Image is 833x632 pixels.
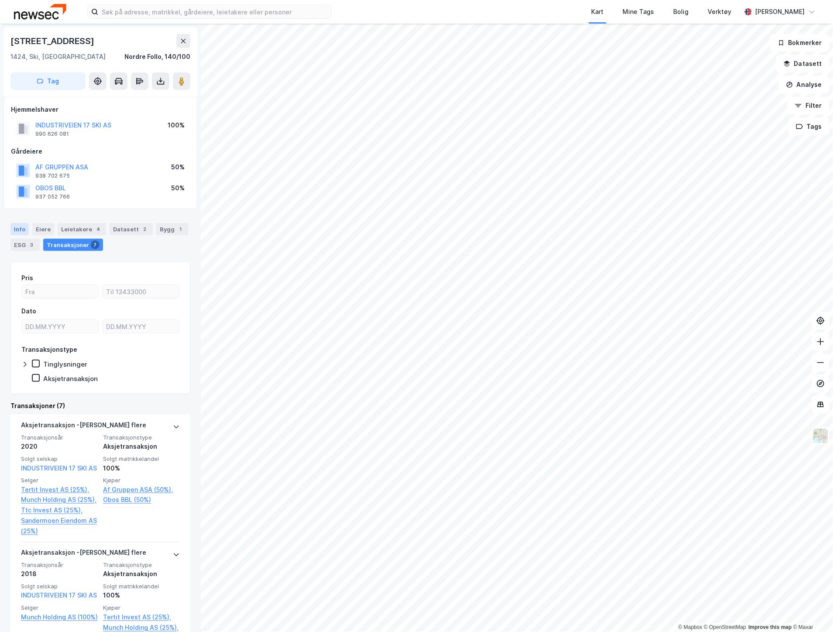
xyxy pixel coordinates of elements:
span: Kjøper [103,605,180,612]
div: Datasett [110,223,153,235]
a: Munch Holding AS (25%), [21,495,98,505]
a: INDUSTRIVEIEN 17 SKI AS [21,464,97,472]
div: Aksjetransaksjon [103,569,180,580]
span: Selger [21,477,98,484]
span: Transaksjonsår [21,434,98,441]
div: Aksjetransaksjon [103,441,180,452]
div: ESG [10,239,40,251]
div: Info [10,223,29,235]
div: 100% [103,463,180,474]
div: 2018 [21,569,98,580]
div: 990 626 081 [35,131,69,137]
div: Gårdeiere [11,146,190,157]
a: Munch Holding AS (100%) [21,612,98,623]
div: Pris [21,273,33,283]
a: Tertit Invest AS (25%), [21,484,98,495]
button: Filter [788,97,830,114]
a: Tertit Invest AS (25%), [103,612,180,623]
div: Kart [592,7,604,17]
div: Leietakere [58,223,106,235]
div: Transaksjonstype [21,344,77,355]
a: Mapbox [678,625,702,631]
div: [PERSON_NAME] [755,7,805,17]
div: Aksjetransaksjon - [PERSON_NAME] flere [21,548,146,562]
a: INDUSTRIVEIEN 17 SKI AS [21,592,97,599]
div: 50% [171,183,185,193]
div: Eiere [32,223,54,235]
a: Ttc Invest AS (25%), [21,505,98,516]
div: Nordre Follo, 140/100 [124,52,190,62]
div: Aksjetransaksjon [43,374,98,383]
span: Transaksjonsår [21,562,98,569]
div: Kontrollprogram for chat [789,590,833,632]
div: Verktøy [708,7,732,17]
a: OpenStreetMap [704,625,747,631]
div: 938 702 675 [35,172,70,179]
div: Mine Tags [623,7,654,17]
div: 7 [91,240,100,249]
div: 937 052 766 [35,193,70,200]
div: Bolig [674,7,689,17]
span: Transaksjonstype [103,562,180,569]
img: Z [812,428,829,444]
div: Tinglysninger [43,360,87,368]
button: Analyse [779,76,830,93]
iframe: Chat Widget [789,590,833,632]
div: 100% [103,591,180,601]
div: Hjemmelshaver [11,104,190,115]
button: Tag [10,72,86,90]
input: Fra [22,285,98,298]
div: 4 [94,225,103,234]
input: DD.MM.YYYY [103,320,179,333]
div: Transaksjoner [43,239,103,251]
span: Kjøper [103,477,180,484]
div: 50% [171,162,185,172]
button: Tags [789,118,830,135]
div: [STREET_ADDRESS] [10,34,96,48]
a: Obos BBL (50%) [103,495,180,505]
span: Solgt selskap [21,455,98,463]
span: Solgt matrikkelandel [103,455,180,463]
button: Datasett [776,55,830,72]
div: Dato [21,306,36,316]
span: Selger [21,605,98,612]
div: Bygg [156,223,189,235]
input: DD.MM.YYYY [22,320,98,333]
span: Transaksjonstype [103,434,180,441]
a: Af Gruppen ASA (50%), [103,484,180,495]
span: Solgt matrikkelandel [103,583,180,591]
span: Solgt selskap [21,583,98,591]
div: 1424, Ski, [GEOGRAPHIC_DATA] [10,52,106,62]
div: Transaksjoner (7) [10,401,190,411]
div: 2020 [21,441,98,452]
a: Sandermoen Eiendom AS (25%) [21,516,98,537]
div: 3 [28,240,36,249]
img: newsec-logo.f6e21ccffca1b3a03d2d.png [14,4,66,19]
div: Aksjetransaksjon - [PERSON_NAME] flere [21,420,146,434]
a: Improve this map [749,625,792,631]
div: 100% [168,120,185,131]
div: 2 [141,225,149,234]
div: 1 [176,225,185,234]
input: Søk på adresse, matrikkel, gårdeiere, leietakere eller personer [98,5,331,18]
button: Bokmerker [771,34,830,52]
input: Til 13433000 [103,285,179,298]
